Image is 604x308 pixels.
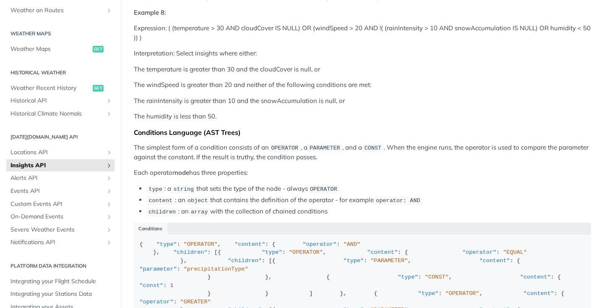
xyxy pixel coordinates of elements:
[6,275,115,288] a: Integrating your Flight Schedule
[93,46,104,53] span: get
[106,149,112,156] button: Show subpages for Locations API
[10,200,104,208] span: Custom Events API
[134,96,591,106] p: The rainIntensity is greater than 10 and the snowAccumulation is null, or
[10,110,104,118] span: Historical Climate Normals
[6,262,115,270] h2: Platform DATA integration
[6,288,115,300] a: Integrating your Stations Data
[6,133,115,141] h2: [DATE][DOMAIN_NAME] API
[140,299,174,305] span: "operator"
[10,161,104,170] span: Insights API
[134,8,166,16] strong: Example 8:
[6,30,115,37] h2: Weather Maps
[6,95,115,107] a: Historical APIShow subpages for Historical API
[445,290,479,297] span: "OPERATOR"
[106,239,112,246] button: Show subpages for Notifications API
[10,97,104,105] span: Historical API
[106,201,112,208] button: Show subpages for Custom Events API
[174,168,189,176] strong: node
[106,213,112,220] button: Show subpages for On-Demand Events
[184,241,218,247] span: "OPERATOR"
[344,258,364,264] span: "type"
[425,274,449,280] span: "CONST"
[6,224,115,236] a: Severe Weather EventsShow subpages for Severe Weather Events
[180,299,211,305] span: "GREATER"
[6,69,115,76] h2: Historical Weather
[134,143,591,162] p: The simplest form of a condition consists of an , a , and a . When the engine runs, the operator ...
[10,84,91,92] span: Weather Recent History
[191,209,208,215] span: array
[364,145,382,151] span: CONST
[310,186,337,192] span: OPERATOR
[370,258,408,264] span: "PARAMETER"
[10,148,104,157] span: Locations API
[10,226,104,234] span: Severe Weather Events
[106,188,112,195] button: Show subpages for Events API
[6,82,115,95] a: Weather Recent Historyget
[93,85,104,92] span: get
[6,198,115,211] a: Custom Events APIShow subpages for Custom Events API
[6,159,115,172] a: Insights APIShow subpages for Insights API
[148,186,162,192] span: type
[479,258,510,264] span: "content"
[134,24,591,42] p: Expression: ( (temperature > 30 AND cloudCover IS NULL) OR (windSpeed > 20 AND !( (rainIntensity ...
[140,282,164,289] span: "const"
[10,45,91,53] span: Weather Maps
[134,80,591,90] p: The windSpeed is greater than 20 and neither of the following conditions are met:
[156,241,177,247] span: "type"
[462,249,496,255] span: "operator"
[376,197,420,204] span: operator: AND
[106,7,112,14] button: Show subpages for Weather on Routes
[134,128,591,137] div: Conditions Language (AST Trees)
[234,241,265,247] span: "content"
[10,213,104,221] span: On-Demand Events
[503,249,527,255] span: "EQUAL"
[184,266,248,272] span: "precipitationType"
[271,145,298,151] span: OPERATOR
[134,65,591,74] p: The temperature is greater than 30 and the cloudCover is null, or
[187,197,208,204] span: object
[106,97,112,104] button: Show subpages for Historical API
[418,290,439,297] span: "type"
[6,236,115,249] a: Notifications APIShow subpages for Notifications API
[10,6,104,15] span: Weather on Routes
[6,4,115,17] a: Weather on RoutesShow subpages for Weather on Routes
[344,241,361,247] span: "AND"
[148,209,176,215] span: children
[134,112,591,121] p: The humidity is less than 50.
[10,290,112,298] span: Integrating your Stations Data
[262,249,282,255] span: "type"
[146,184,591,194] li: : a that sets the type of the node - always
[310,145,340,151] span: PARAMETER
[6,172,115,184] a: Alerts APIShow subpages for Alerts API
[148,197,172,204] span: content
[10,238,104,247] span: Notifications API
[6,43,115,55] a: Weather Mapsget
[134,49,591,58] p: Interpretation: Select insights where either:
[10,174,104,182] span: Alerts API
[174,249,208,255] span: "children"
[520,274,551,280] span: "content"
[6,211,115,223] a: On-Demand EventsShow subpages for On-Demand Events
[6,108,115,120] a: Historical Climate NormalsShow subpages for Historical Climate Normals
[140,266,177,272] span: "parameter"
[367,249,398,255] span: "content"
[106,111,112,117] button: Show subpages for Historical Climate Normals
[6,185,115,197] a: Events APIShow subpages for Events API
[146,207,591,216] li: : an with the collection of chained conditions
[174,186,194,192] span: string
[170,282,173,289] span: 1
[6,146,115,159] a: Locations APIShow subpages for Locations API
[134,168,591,178] p: Each operator has three properties:
[302,241,336,247] span: "operator"
[10,187,104,195] span: Events API
[10,277,112,286] span: Integrating your Flight Schedule
[398,274,418,280] span: "type"
[106,175,112,182] button: Show subpages for Alerts API
[523,290,554,297] span: "content"
[106,162,112,169] button: Show subpages for Insights API
[289,249,323,255] span: "OPERATOR"
[106,226,112,233] button: Show subpages for Severe Weather Events
[146,195,591,205] li: : an that contains the definition of the operator - for example
[228,258,262,264] span: "children"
